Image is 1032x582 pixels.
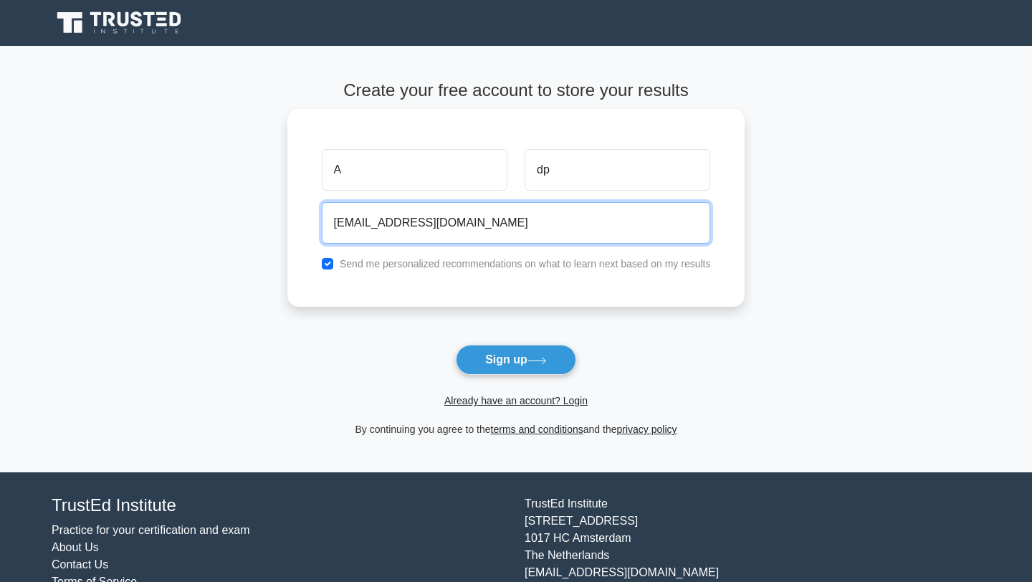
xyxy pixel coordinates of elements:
a: Already have an account? Login [444,395,588,406]
h4: Create your free account to store your results [287,80,745,101]
div: By continuing you agree to the and the [279,421,754,438]
input: Last name [525,149,710,191]
a: Practice for your certification and exam [52,524,250,536]
h4: TrustEd Institute [52,495,507,516]
button: Sign up [456,345,576,375]
a: privacy policy [617,424,677,435]
input: First name [322,149,507,191]
a: About Us [52,541,99,553]
a: terms and conditions [491,424,583,435]
label: Send me personalized recommendations on what to learn next based on my results [340,258,711,269]
input: Email [322,202,711,244]
a: Contact Us [52,558,108,571]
